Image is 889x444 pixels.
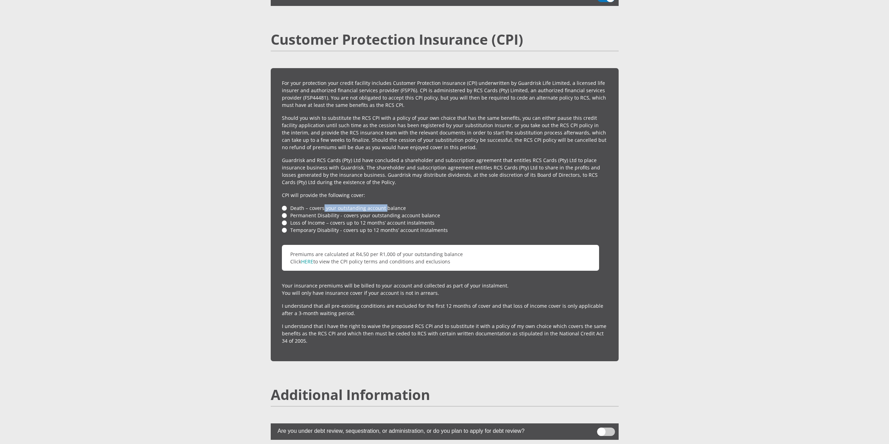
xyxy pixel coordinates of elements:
[282,212,607,219] li: Permanent Disability - covers your outstanding account balance
[282,114,607,151] p: Should you wish to substitute the RCS CPI with a policy of your own choice that has the same bene...
[282,204,607,212] li: Death – covers your outstanding account balance
[282,191,607,199] p: CPI will provide the following cover:
[301,258,313,265] a: HERE
[282,226,607,234] li: Temporary Disability - covers up to 12 months’ account instalments
[282,245,599,271] p: Premiums are calculated at R4,50 per R1,000 of your outstanding balance Click to view the CPI pol...
[282,302,607,317] p: I understand that all pre-existing conditions are excluded for the first 12 months of cover and t...
[271,423,584,437] label: Are you under debt review, sequestration, or administration, or do you plan to apply for debt rev...
[282,157,607,186] p: Guardrisk and RCS Cards (Pty) Ltd have concluded a shareholder and subscription agreement that en...
[282,79,607,109] p: For your protection your credit facility includes Customer Protection Insurance (CPI) underwritte...
[282,282,607,297] p: Your insurance premiums will be billed to your account and collected as part of your instalment. ...
[271,386,619,403] h2: Additional Information
[282,322,607,344] p: I understand that I have the right to waive the proposed RCS CPI and to substitute it with a poli...
[282,219,607,226] li: Loss of Income – covers up to 12 months’ account instalments
[271,31,619,48] h2: Customer Protection Insurance (CPI)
